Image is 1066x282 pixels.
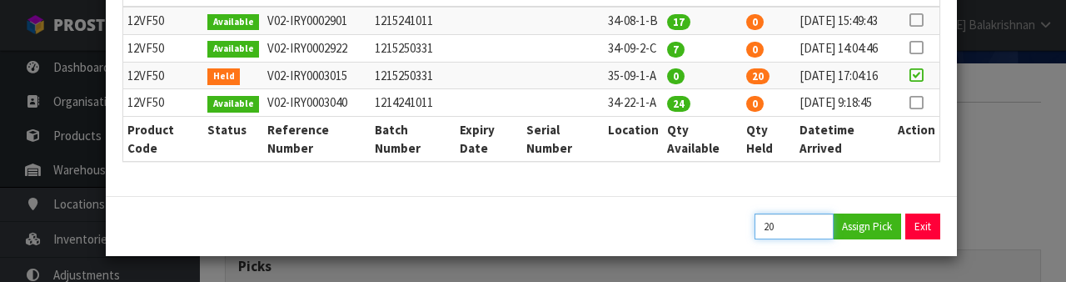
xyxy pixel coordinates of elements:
th: Action [894,117,939,161]
th: Location [604,117,663,161]
span: 0 [746,14,764,30]
span: 0 [746,96,764,112]
td: [DATE] 9:18:45 [795,89,893,117]
td: [DATE] 14:04:46 [795,34,893,62]
button: Exit [905,214,940,239]
th: Product Code [123,117,203,161]
th: Status [203,117,264,161]
th: Expiry Date [456,117,522,161]
td: 34-09-2-C [604,34,663,62]
span: 0 [746,42,764,58]
span: Available [207,14,260,31]
input: Quantity Picked [755,214,834,239]
span: Held [207,68,241,85]
td: [DATE] 17:04:16 [795,62,893,89]
td: 1215241011 [371,7,456,34]
span: 20 [746,68,770,84]
td: 12VF50 [123,7,203,34]
td: 35-09-1-A [604,62,663,89]
td: 12VF50 [123,34,203,62]
th: Serial Number [522,117,604,161]
span: Available [207,41,260,58]
th: Qty Available [663,117,742,161]
td: [DATE] 15:49:43 [795,7,893,34]
td: V02-IRY0003015 [263,62,371,89]
td: V02-IRY0002901 [263,7,371,34]
td: 34-22-1-A [604,89,663,117]
th: Reference Number [263,117,371,161]
td: V02-IRY0002922 [263,34,371,62]
span: 17 [667,14,690,30]
span: 24 [667,96,690,112]
td: 1215250331 [371,34,456,62]
button: Assign Pick [833,214,901,239]
td: 34-08-1-B [604,7,663,34]
td: 12VF50 [123,89,203,117]
td: 1215250331 [371,62,456,89]
td: 1214241011 [371,89,456,117]
td: V02-IRY0003040 [263,89,371,117]
th: Batch Number [371,117,456,161]
span: Available [207,96,260,113]
span: 0 [667,68,685,84]
td: 12VF50 [123,62,203,89]
th: Datetime Arrived [795,117,893,161]
th: Qty Held [742,117,795,161]
span: 7 [667,42,685,58]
